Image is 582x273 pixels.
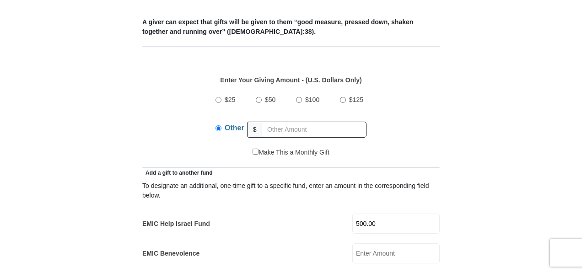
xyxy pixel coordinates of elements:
[220,76,361,84] strong: Enter Your Giving Amount - (U.S. Dollars Only)
[253,148,329,157] label: Make This a Monthly Gift
[305,96,319,103] span: $100
[142,249,199,258] label: EMIC Benevolence
[142,181,440,200] div: To designate an additional, one-time gift to a specific fund, enter an amount in the correspondin...
[142,18,413,35] b: A giver can expect that gifts will be given to them “good measure, pressed down, shaken together ...
[253,149,259,155] input: Make This a Monthly Gift
[352,243,440,263] input: Enter Amount
[225,124,244,132] span: Other
[247,122,263,138] span: $
[142,170,213,176] span: Add a gift to another fund
[265,96,275,103] span: $50
[352,214,440,234] input: Enter Amount
[349,96,363,103] span: $125
[262,122,366,138] input: Other Amount
[225,96,235,103] span: $25
[142,219,210,229] label: EMIC Help Israel Fund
